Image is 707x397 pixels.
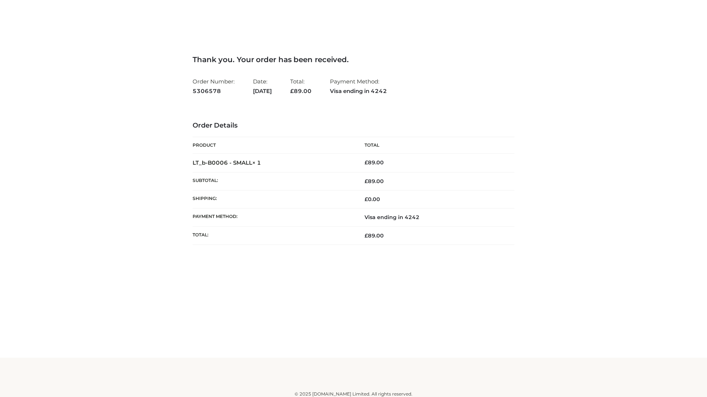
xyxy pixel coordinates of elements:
th: Subtotal: [193,172,353,190]
strong: LT_b-B0006 - SMALL [193,159,261,166]
span: 89.00 [365,232,384,239]
span: £ [290,87,294,94]
li: Payment Method: [330,75,387,97]
bdi: 89.00 [365,159,384,166]
th: Product [193,137,353,154]
li: Date: [253,75,272,97]
bdi: 0.00 [365,196,380,203]
td: Visa ending in 4242 [353,208,514,226]
th: Shipping: [193,190,353,208]
li: Total: [290,75,312,97]
span: 89.00 [290,87,312,94]
span: £ [365,196,368,203]
span: £ [365,159,368,166]
li: Order Number: [193,75,235,97]
strong: [DATE] [253,86,272,96]
strong: Visa ending in 4242 [330,86,387,96]
span: 89.00 [365,178,384,185]
h3: Order Details [193,122,514,130]
span: £ [365,232,368,239]
th: Total: [193,226,353,244]
span: £ [365,178,368,185]
strong: × 1 [252,159,261,166]
strong: 5306578 [193,86,235,96]
th: Total [353,137,514,154]
th: Payment method: [193,208,353,226]
h3: Thank you. Your order has been received. [193,55,514,64]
